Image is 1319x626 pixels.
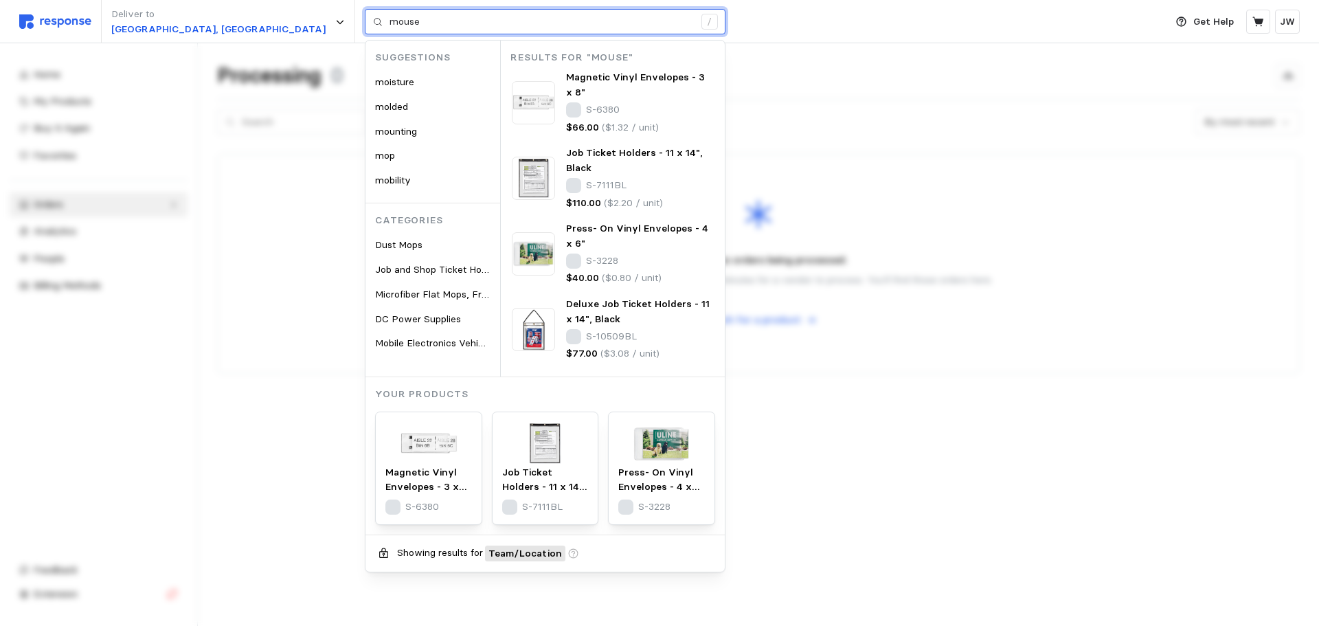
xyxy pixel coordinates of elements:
span: DC Power Supplies [375,313,461,325]
span: Job Ticket Holders - 11 x 14", Black [566,146,703,174]
span: mounting [375,125,417,137]
p: ($0.80 / unit) [602,271,662,286]
p: Your Products [375,387,725,402]
img: S-10509BL [512,308,555,351]
span: molded [375,100,408,113]
p: Deliver to [111,7,326,22]
span: Job and Shop Ticket Holders [375,263,503,276]
span: Magnetic Vinyl Envelopes - 3 x 8" [385,466,466,508]
p: ($3.08 / unit) [600,346,659,361]
p: S-3228 [638,500,670,515]
button: Get Help [1168,9,1242,35]
span: Deluxe Job Ticket Holders - 11 x 14", Black [566,298,710,325]
input: Search for a product name or SKU [390,10,694,34]
p: Suggestions [375,50,500,65]
p: S-7111BL [586,178,627,193]
span: Magnetic Vinyl Envelopes - 3 x 8" [566,71,705,98]
span: Press- On Vinyl Envelopes - 4 x 6" [566,222,708,249]
p: ($1.32 / unit) [602,120,659,135]
img: S-6380 [512,81,555,124]
img: S-6380 [385,422,472,465]
p: S-6380 [405,500,439,515]
span: Job Ticket Holders - 11 x 14", Black [502,466,587,508]
span: mobility [375,174,411,186]
p: Categories [375,213,500,228]
img: S-7111BL [512,157,555,200]
img: S-7111BL [502,422,589,465]
img: svg%3e [19,14,91,29]
p: Get Help [1193,14,1234,30]
span: Press- On Vinyl Envelopes - 4 x 6" [618,466,699,508]
p: S-3228 [586,254,618,269]
p: $40.00 [566,271,599,286]
span: Dust Mops [375,238,422,251]
p: Results for "mouse" [510,50,725,65]
span: Mobile Electronics Vehicle Mounts [375,337,527,349]
p: $110.00 [566,196,601,211]
p: [GEOGRAPHIC_DATA], [GEOGRAPHIC_DATA] [111,22,326,37]
p: Showing results for [397,546,483,561]
p: S-10509BL [586,329,637,344]
p: ($2.20 / unit) [604,196,663,211]
img: S-3228 [618,422,705,465]
div: / [701,14,718,30]
p: $77.00 [566,346,598,361]
p: JW [1280,14,1295,30]
img: S-3228 [512,232,555,276]
p: $66.00 [566,120,599,135]
span: Microfiber Flat Mops, Frames & Handles [375,288,554,300]
span: Team / Location [488,546,563,561]
span: moisture [375,76,414,88]
p: S-6380 [586,102,620,118]
p: S-7111BL [522,500,563,515]
span: mop [375,149,395,161]
button: JW [1275,10,1300,34]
